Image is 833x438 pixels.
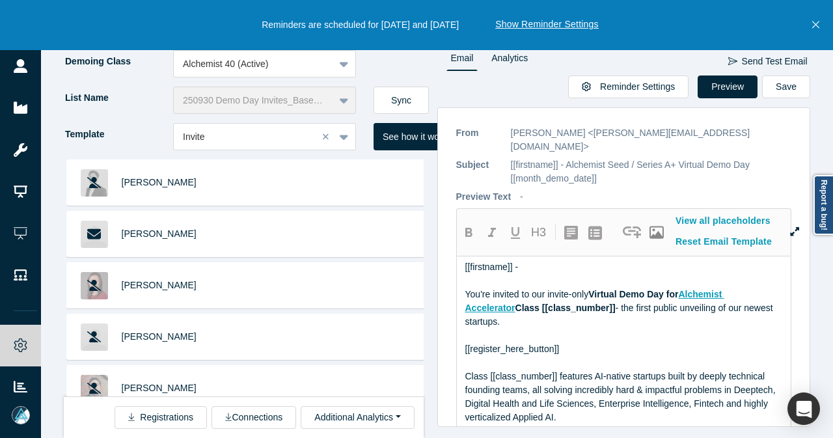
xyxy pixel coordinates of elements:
[527,221,551,243] button: H3
[64,50,173,73] label: Demoing Class
[813,175,833,235] a: Report a bug!
[262,18,459,32] p: Reminders are scheduled for [DATE] and [DATE]
[122,280,197,290] a: [PERSON_NAME]
[465,344,560,354] span: [[register_here_button]]
[456,190,512,204] p: Preview Text
[465,262,519,272] span: [[firstname]] -
[12,406,30,424] img: Mia Scott's Account
[487,50,532,71] a: Analytics
[465,303,776,327] span: - the first public unveiling of our newest startups.
[668,230,780,253] button: Reset Email Template
[584,221,607,243] button: create uolbg-list-item
[465,371,778,422] span: Class [[class_number]] features AI-native startups built by deeply technical founding teams, all ...
[465,289,589,299] span: You're invited to our invite-only
[122,331,197,342] a: [PERSON_NAME]
[515,303,616,313] span: Class [[class_number]]
[64,87,173,109] label: List Name
[446,50,478,71] a: Email
[762,75,810,98] button: Save
[64,123,173,146] label: Template
[698,75,758,98] button: Preview
[115,406,207,429] button: Registrations
[122,177,197,187] a: [PERSON_NAME]
[511,126,792,154] p: [PERSON_NAME] <[PERSON_NAME][EMAIL_ADDRESS][DOMAIN_NAME]>
[495,18,599,31] button: Show Reminder Settings
[374,123,461,150] button: See how it works
[568,75,689,98] button: Reminder Settings
[374,87,429,114] button: Sync
[511,158,792,185] p: [[firstname]] - Alchemist Seed / Series A+ Virtual Demo Day [[month_demo_date]]
[212,406,296,429] button: Connections
[588,289,678,299] span: Virtual Demo Day for
[456,158,502,185] p: Subject
[122,383,197,393] a: [PERSON_NAME]
[122,228,197,239] a: [PERSON_NAME]
[520,190,523,204] p: -
[301,406,414,429] button: Additional Analytics
[668,210,778,232] button: View all placeholders
[456,126,502,154] p: From
[728,50,808,73] button: Send Test Email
